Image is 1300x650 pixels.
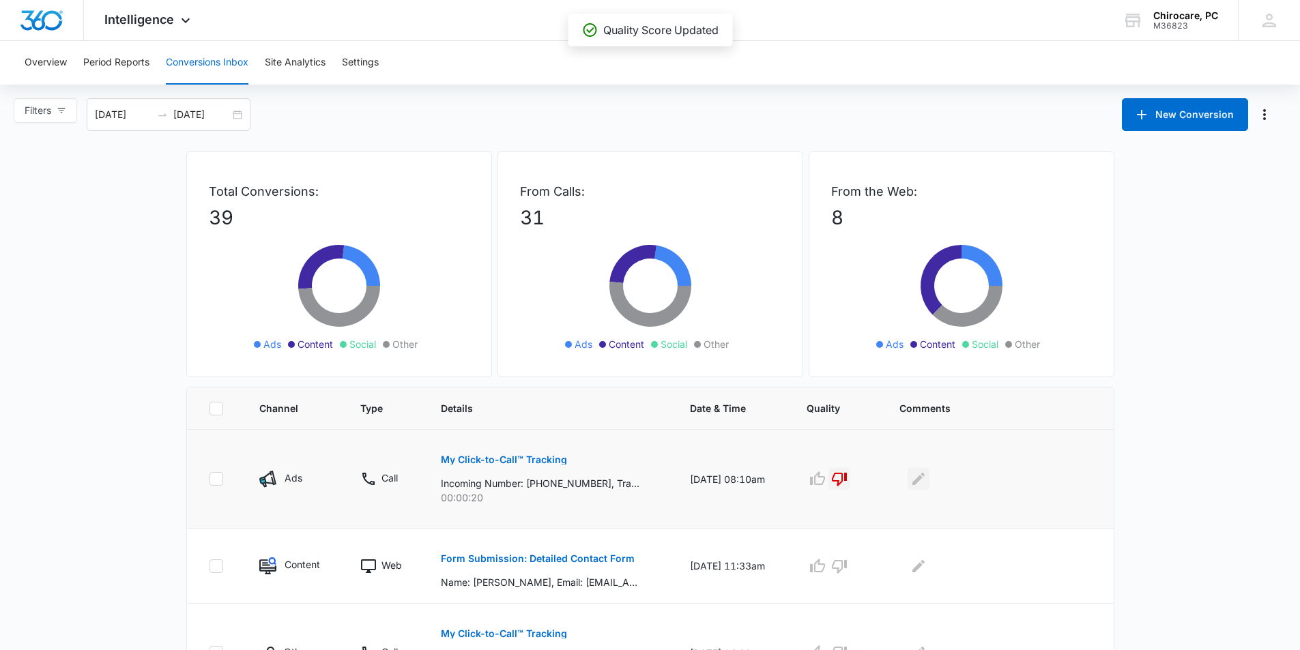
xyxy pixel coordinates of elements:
button: Overview [25,41,67,85]
button: My Click-to-Call™ Tracking [441,617,567,650]
span: Date & Time [690,401,754,415]
p: Quality Score Updated [603,22,719,38]
p: 31 [520,203,781,232]
button: Edit Comments [908,555,929,577]
span: Social [349,337,376,351]
span: to [157,109,168,120]
button: New Conversion [1122,98,1248,131]
p: Call [381,471,398,485]
span: Filters [25,103,51,118]
span: Other [1015,337,1040,351]
span: Comments [899,401,1072,415]
span: Social [661,337,687,351]
div: account id [1153,21,1218,31]
input: Start date [95,107,151,122]
td: [DATE] 08:10am [674,430,790,529]
span: Ads [575,337,592,351]
div: account name [1153,10,1218,21]
button: Manage Numbers [1254,104,1275,125]
p: Ads [285,471,302,485]
span: Channel [259,401,307,415]
span: Content [609,337,644,351]
button: Edit Comments [908,468,929,490]
span: Details [441,401,637,415]
span: Other [704,337,729,351]
span: Ads [263,337,281,351]
button: Settings [342,41,379,85]
p: 39 [209,203,470,232]
td: [DATE] 11:33am [674,529,790,604]
p: My Click-to-Call™ Tracking [441,455,567,464]
span: Ads [886,337,904,351]
button: My Click-to-Call™ Tracking [441,443,567,476]
span: Content [920,337,955,351]
p: Web [381,558,402,572]
input: End date [173,107,230,122]
span: Social [972,337,998,351]
span: Intelligence [104,12,174,27]
p: Incoming Number: [PHONE_NUMBER], Tracking Number: [PHONE_NUMBER], Ring To: [PHONE_NUMBER], Caller... [441,476,639,490]
button: Conversions Inbox [166,41,248,85]
button: Period Reports [83,41,149,85]
p: From the Web: [831,182,1092,201]
p: Content [285,557,320,572]
span: Type [360,401,388,415]
p: Name: [PERSON_NAME], Email: [EMAIL_ADDRESS][DOMAIN_NAME], Phone: 518*257*6588, What can we help y... [441,575,639,589]
span: Quality [807,401,847,415]
p: Total Conversions: [209,182,470,201]
p: From Calls: [520,182,781,201]
span: Content [298,337,333,351]
p: 8 [831,203,1092,232]
button: Filters [14,98,77,123]
span: swap-right [157,109,168,120]
button: Site Analytics [265,41,326,85]
button: Form Submission: Detailed Contact Form [441,542,635,575]
span: Other [392,337,418,351]
p: 00:00:20 [441,490,657,505]
p: Form Submission: Detailed Contact Form [441,554,635,563]
p: My Click-to-Call™ Tracking [441,629,567,638]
